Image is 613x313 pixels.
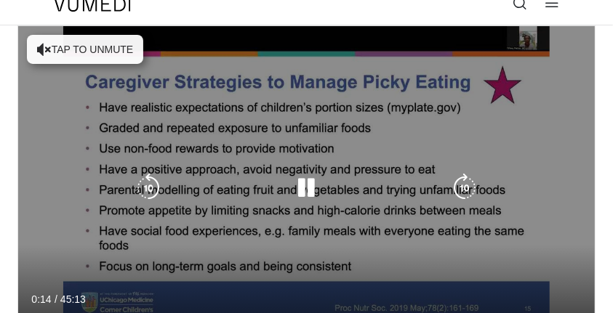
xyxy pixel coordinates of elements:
button: Tap to unmute [27,35,143,64]
span: 45:13 [60,293,86,305]
span: / [55,293,57,305]
span: 0:14 [31,293,51,305]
